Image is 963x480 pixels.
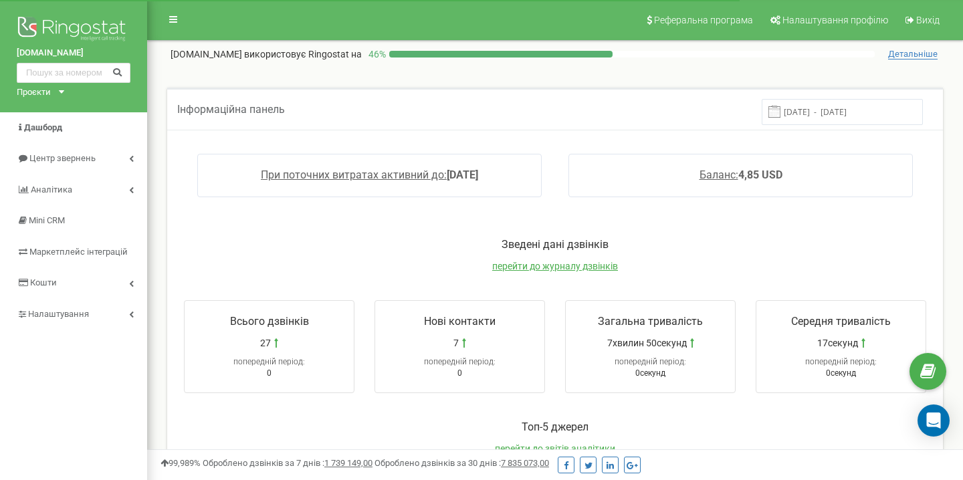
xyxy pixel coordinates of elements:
span: Дашборд [24,122,62,132]
u: 7 835 073,00 [501,458,549,468]
p: 46 % [362,47,389,61]
span: Оброблено дзвінків за 7 днів : [203,458,372,468]
span: Центр звернень [29,153,96,163]
div: Open Intercom Messenger [918,404,950,437]
a: перейти до журналу дзвінків [492,261,618,271]
span: Маркетплейс інтеграцій [29,247,128,257]
span: Детальніше [888,49,938,59]
u: 1 739 149,00 [324,458,372,468]
a: Баланс:4,85 USD [700,168,782,181]
span: 0 [457,368,462,378]
span: При поточних витратах активний до: [261,168,447,181]
img: Ringostat logo [17,13,130,47]
span: попередній період: [424,357,496,366]
span: 7хвилин 50секунд [607,336,687,350]
span: 27 [260,336,271,350]
span: Кошти [30,277,57,287]
span: Реферальна програма [654,15,753,25]
span: Налаштування [28,309,89,319]
span: 99,989% [160,458,201,468]
span: 0 [267,368,272,378]
a: перейти до звітів аналітики [495,443,615,454]
span: 17секунд [817,336,858,350]
span: Toп-5 джерел [522,421,588,433]
a: При поточних витратах активний до:[DATE] [261,168,478,181]
a: [DOMAIN_NAME] [17,47,130,59]
span: Баланс: [700,168,738,181]
span: попередній період: [233,357,305,366]
span: Нові контакти [424,315,496,328]
span: 0секунд [826,368,856,378]
span: попередній період: [805,357,877,366]
span: 7 [453,336,459,350]
span: Налаштування профілю [782,15,888,25]
span: Оброблено дзвінків за 30 днів : [374,458,549,468]
span: попередній період: [615,357,686,366]
span: Зведені дані дзвінків [502,238,609,251]
input: Пошук за номером [17,63,130,83]
span: Середня тривалість [791,315,891,328]
span: Mini CRM [29,215,65,225]
span: Всього дзвінків [230,315,309,328]
span: використовує Ringostat на [244,49,362,59]
span: Загальна тривалість [598,315,703,328]
span: Аналiтика [31,185,72,195]
span: 0секунд [635,368,665,378]
div: Проєкти [17,86,51,99]
span: Інформаційна панель [177,103,285,116]
p: [DOMAIN_NAME] [171,47,362,61]
span: Вихід [916,15,940,25]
